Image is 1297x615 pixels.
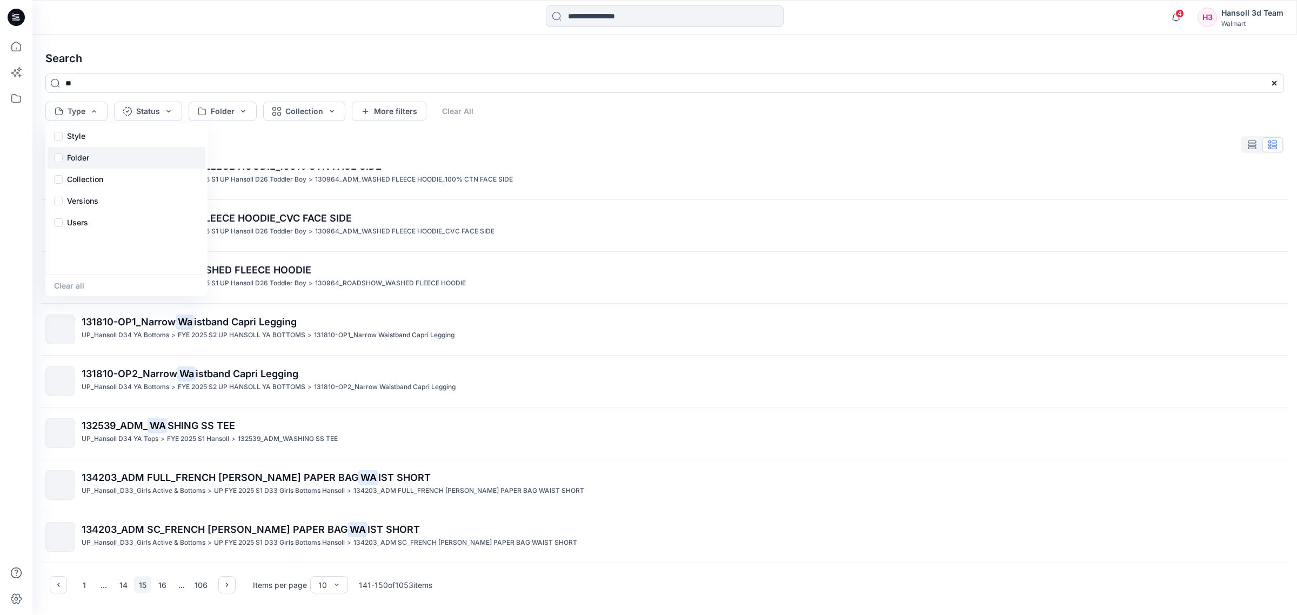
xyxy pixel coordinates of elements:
[238,433,338,445] p: 132539_ADM_WASHING SS TEE
[347,485,351,497] p: >
[39,256,1291,299] a: 130964_ROADSHOW_WASHED FLEECE HOODIEUP_Hansoll_D26_Toddler Boy>FYE 2025 S1 UP Hansoll D26 Toddler...
[307,330,312,341] p: >
[171,382,176,393] p: >
[309,278,313,289] p: >
[67,216,88,229] p: Users
[315,226,494,237] p: 130964_ADM_WASHED FLEECE HOODIE_CVC FACE SIDE
[309,174,313,185] p: >
[314,330,454,341] p: 131810-OP1_Narrow Waistband Capri Legging
[314,382,456,393] p: 131810-OP2_Narrow Waistband Capri Legging
[115,576,132,593] button: 14
[358,470,378,485] mark: WA
[171,330,176,341] p: >
[309,226,313,237] p: >
[37,43,1293,73] h4: Search
[82,433,158,445] p: UP_Hansoll D34 YA Tops
[48,212,205,233] div: Users
[82,524,347,535] span: 134203_ADM SC_FRENCH [PERSON_NAME] PAPER BAG
[82,420,148,431] span: 132539_ADM_
[48,190,205,212] div: Versions
[192,576,210,593] button: 106
[253,579,307,591] p: Items per page
[39,204,1291,247] a: 130964_ADM_WASHED FLEECE HOODIE_CVC FACE SIDEUP_Hansoll_D26_Toddler Boy>FYE 2025 S1 UP Hansoll D2...
[67,195,98,208] p: Versions
[367,524,420,535] span: IST SHORT
[178,330,305,341] p: FYE 2025 S2 UP HANSOLL YA BOTTOMS
[180,278,306,289] p: FYE 2025 S1 UP Hansoll D26 Toddler Boy
[214,485,345,497] p: UP FYE 2025 S1 D33 Girls Bottoms Hansoll
[76,576,93,593] button: 1
[39,464,1291,506] a: 134203_ADM FULL_FRENCH [PERSON_NAME] PAPER BAGWAIST SHORTUP_Hansoll_D33_Girls Active & Bottoms>UP...
[82,368,177,379] span: 131810-OP2_Narrow
[347,537,351,549] p: >
[315,174,513,185] p: 130964_ADM_WASHED FLEECE HOODIE_100% CTN FACE SIDE
[231,433,236,445] p: >
[1198,8,1217,27] div: H3
[205,264,311,276] span: SHED FLEECE HOODIE
[82,330,169,341] p: UP_Hansoll D34 YA Bottoms
[45,102,108,121] button: Type
[67,130,85,143] p: Style
[170,212,352,224] span: SHED FLEECE HOODIE_CVC FACE SIDE
[214,537,345,549] p: UP FYE 2025 S1 D33 Girls Bottoms Hansoll
[134,576,151,593] button: 15
[168,420,235,431] span: SHING SS TEE
[82,382,169,393] p: UP_Hansoll D34 YA Bottoms
[180,174,306,185] p: FYE 2025 S1 UP Hansoll D26 Toddler Boy
[378,472,431,483] span: IST SHORT
[180,226,306,237] p: FYE 2025 S1 UP Hansoll D26 Toddler Boy
[1221,6,1283,19] div: Hansoll 3d Team
[161,433,165,445] p: >
[1175,9,1184,18] span: 4
[82,537,205,549] p: UP_Hansoll_D33_Girls Active & Bottoms
[39,308,1291,351] a: 131810-OP1_NarrowWaistband Capri LeggingUP_Hansoll D34 YA Bottoms>FYE 2025 S2 UP HANSOLL YA BOTTO...
[82,472,358,483] span: 134203_ADM FULL_FRENCH [PERSON_NAME] PAPER BAG
[39,412,1291,454] a: 132539_ADM_WASHING SS TEEUP_Hansoll D34 YA Tops>FYE 2025 S1 Hansoll>132539_ADM_WASHING SS TEE
[48,169,205,190] div: Collection
[82,316,176,327] span: 131810-OP1_Narrow
[347,522,367,537] mark: WA
[352,102,426,121] button: More filters
[48,147,205,169] div: Folder
[315,278,466,289] p: 130964_ROADSHOW_WASHED FLEECE HOODIE
[148,418,168,433] mark: WA
[153,576,171,593] button: 16
[263,102,345,121] button: Collection
[48,125,205,147] div: Style
[318,579,327,591] div: 10
[353,537,577,549] p: 134203_ADM SC_FRENCH TERRY PAPER BAG WAIST SHORT
[95,576,112,593] div: ...
[67,151,89,164] p: Folder
[208,485,212,497] p: >
[189,102,257,121] button: Folder
[353,485,584,497] p: 134203_ADM FULL_FRENCH TERRY PAPER BAG WAIST SHORT
[196,368,298,379] span: istband Capri Legging
[39,152,1291,195] a: 130964_ADM_WASHED FLEECE HOODIE_100% CTN FACE SIDEUP_Hansoll_D26_Toddler Boy>FYE 2025 S1 UP Hanso...
[208,537,212,549] p: >
[114,102,182,121] button: Status
[39,360,1291,403] a: 131810-OP2_NarrowWaistband Capri LeggingUP_Hansoll D34 YA Bottoms>FYE 2025 S2 UP HANSOLL YA BOTTO...
[167,433,229,445] p: FYE 2025 S1 Hansoll
[67,173,103,186] p: Collection
[173,576,190,593] div: ...
[39,516,1291,558] a: 134203_ADM SC_FRENCH [PERSON_NAME] PAPER BAGWAIST SHORTUP_Hansoll_D33_Girls Active & Bottoms>UP F...
[82,485,205,497] p: UP_Hansoll_D33_Girls Active & Bottoms
[177,366,196,381] mark: Wa
[307,382,312,393] p: >
[176,314,194,329] mark: Wa
[359,579,432,591] p: 141 - 150 of 1053 items
[178,382,305,393] p: FYE 2025 S2 UP HANSOLL YA BOTTOMS
[1221,19,1283,28] div: Walmart
[194,316,297,327] span: istband Capri Legging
